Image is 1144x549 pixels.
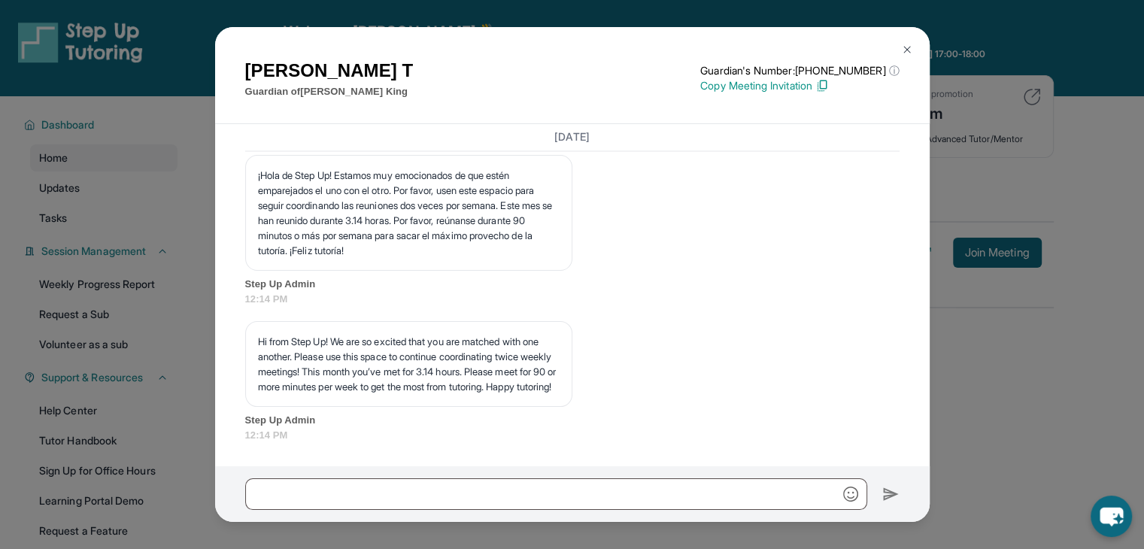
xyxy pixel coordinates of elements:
span: ⓘ [888,63,899,78]
h1: [PERSON_NAME] T [245,57,414,84]
img: Copy Icon [815,79,829,93]
span: Step Up Admin [245,413,900,428]
p: ¡Hola de Step Up! Estamos muy emocionados de que estén emparejados el uno con el otro. Por favor,... [258,168,560,258]
p: Guardian of [PERSON_NAME] King [245,84,414,99]
span: 12:14 PM [245,292,900,307]
img: Emoji [843,487,858,502]
img: Close Icon [901,44,913,56]
p: Guardian's Number: [PHONE_NUMBER] [700,63,899,78]
img: Send icon [882,485,900,503]
p: Copy Meeting Invitation [700,78,899,93]
span: 12:14 PM [245,428,900,443]
p: Hi from Step Up! We are so excited that you are matched with one another. Please use this space t... [258,334,560,394]
button: chat-button [1091,496,1132,537]
span: Step Up Admin [245,277,900,292]
h3: [DATE] [245,130,900,145]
